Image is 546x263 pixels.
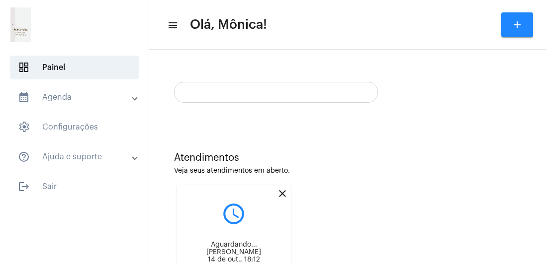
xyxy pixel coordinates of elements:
[18,62,30,73] span: sidenav icon
[18,91,133,103] mat-panel-title: Agenda
[18,151,30,163] mat-icon: sidenav icon
[174,167,521,175] div: Veja seus atendimentos em aberto.
[184,201,283,226] mat-icon: query_builder
[511,19,523,31] mat-icon: add
[18,91,30,103] mat-icon: sidenav icon
[184,241,283,249] div: Aguardando...
[184,249,283,256] div: [PERSON_NAME]
[276,188,288,199] mat-icon: close
[18,151,133,163] mat-panel-title: Ajuda e suporte
[6,145,149,169] mat-expansion-panel-header: sidenav iconAjuda e suporte
[10,175,139,198] span: Sair
[6,85,149,109] mat-expansion-panel-header: sidenav iconAgenda
[8,5,33,45] img: 21e865a3-0c32-a0ee-b1ff-d681ccd3ac4b.png
[10,115,139,139] span: Configurações
[18,181,30,193] mat-icon: sidenav icon
[18,121,30,133] span: sidenav icon
[190,17,267,33] span: Olá, Mônica!
[167,19,177,31] mat-icon: sidenav icon
[174,152,521,163] div: Atendimentos
[10,56,139,79] span: Painel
